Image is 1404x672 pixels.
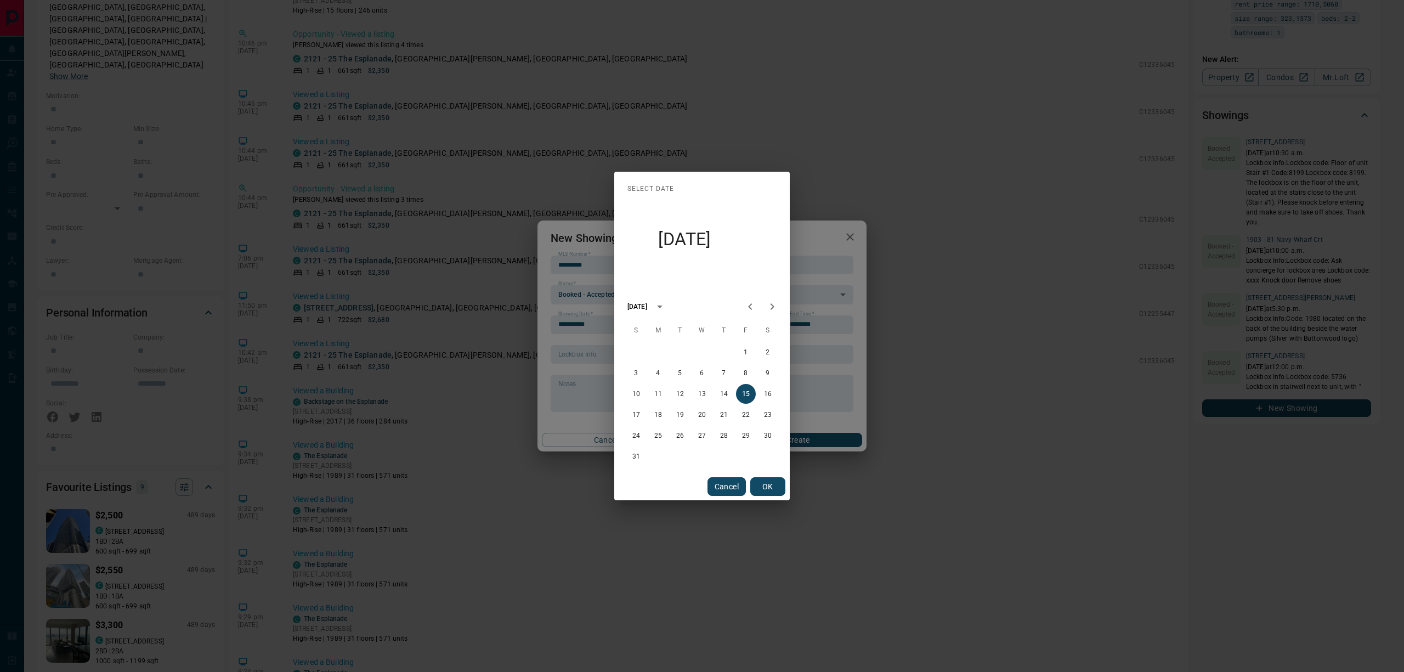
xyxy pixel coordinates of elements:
[626,363,646,383] button: 3
[648,384,668,404] button: 11
[626,405,646,425] button: 17
[758,319,778,341] span: Saturday
[692,405,712,425] button: 20
[739,296,761,318] button: Previous month
[714,384,734,404] button: 14
[692,426,712,445] button: 27
[761,296,783,318] button: Next month
[758,363,778,383] button: 9
[626,384,646,404] button: 10
[648,363,668,383] button: 4
[648,426,668,445] button: 25
[648,319,668,341] span: Monday
[670,319,690,341] span: Tuesday
[736,405,756,425] button: 22
[670,405,690,425] button: 19
[736,363,756,383] button: 8
[627,180,674,198] span: Select date
[758,384,778,404] button: 16
[714,405,734,425] button: 21
[736,319,756,341] span: Friday
[714,426,734,445] button: 28
[626,426,646,445] button: 24
[692,319,712,341] span: Wednesday
[627,197,741,281] h4: [DATE]
[736,342,756,362] button: 1
[670,426,690,445] button: 26
[627,302,647,312] div: [DATE]
[648,405,668,425] button: 18
[758,405,778,425] button: 23
[692,384,712,404] button: 13
[650,297,669,316] button: calendar view is open, switch to year view
[626,319,646,341] span: Sunday
[758,426,778,445] button: 30
[736,384,756,404] button: 15
[750,477,785,496] button: OK
[670,384,690,404] button: 12
[758,342,778,362] button: 2
[692,363,712,383] button: 6
[707,477,746,496] button: Cancel
[714,319,734,341] span: Thursday
[736,426,756,445] button: 29
[626,447,646,466] button: 31
[714,363,734,383] button: 7
[670,363,690,383] button: 5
